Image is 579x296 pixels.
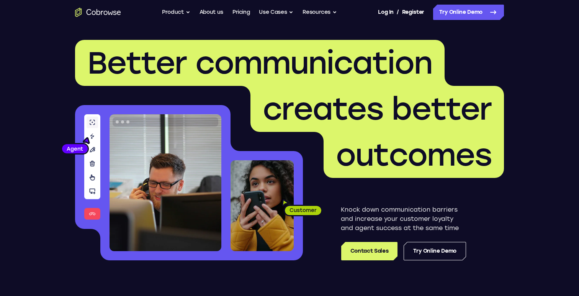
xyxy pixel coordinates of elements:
a: Try Online Demo [433,5,504,20]
span: creates better [263,90,492,127]
a: About us [200,5,223,20]
button: Resources [303,5,337,20]
img: A customer support agent talking on the phone [110,114,221,251]
a: Go to the home page [75,8,121,17]
img: A customer holding their phone [231,160,294,251]
a: Log In [378,5,393,20]
a: Register [402,5,424,20]
a: Contact Sales [341,242,397,260]
a: Try Online Demo [404,242,466,260]
span: Better communication [87,44,432,81]
button: Product [162,5,190,20]
span: / [397,8,399,17]
button: Use Cases [259,5,293,20]
a: Pricing [232,5,250,20]
p: Knock down communication barriers and increase your customer loyalty and agent success at the sam... [341,205,466,233]
span: outcomes [336,136,492,173]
